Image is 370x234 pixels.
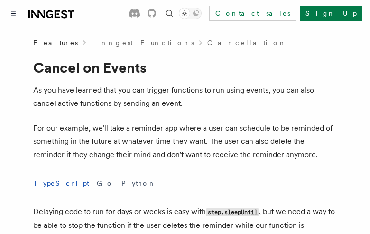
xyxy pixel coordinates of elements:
[164,8,175,19] button: Find something...
[33,122,337,161] p: For our example, we'll take a reminder app where a user can schedule to be reminded of something ...
[8,8,19,19] button: Toggle navigation
[97,173,114,194] button: Go
[33,38,78,47] span: Features
[207,38,287,47] a: Cancellation
[121,173,156,194] button: Python
[179,8,202,19] button: Toggle dark mode
[33,173,89,194] button: TypeScript
[33,84,337,110] p: As you have learned that you can trigger functions to run using events, you can also cancel activ...
[206,208,259,216] code: step.sleepUntil
[33,59,337,76] h1: Cancel on Events
[91,38,194,47] a: Inngest Functions
[300,6,362,21] a: Sign Up
[209,6,296,21] a: Contact sales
